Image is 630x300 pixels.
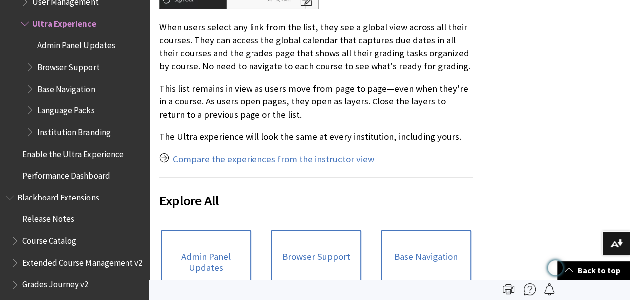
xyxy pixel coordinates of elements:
[543,283,555,295] img: Follow this page
[37,37,115,51] span: Admin Panel Updates
[32,15,96,29] span: Ultra Experience
[173,153,374,165] a: Compare the experiences from the instructor view
[22,232,76,246] span: Course Catalog
[22,254,142,268] span: Extended Course Management v2
[159,190,473,211] span: Explore All
[37,81,95,94] span: Base Navigation
[37,102,94,115] span: Language Packs
[161,230,251,294] a: Admin Panel Updates
[159,21,473,73] p: When users select any link from the list, they see a global view across all their courses. They c...
[159,82,473,121] p: This list remains in view as users move from page to page—even when they're in a course. As users...
[524,283,536,295] img: More help
[503,283,514,295] img: Print
[271,230,361,283] a: Browser Support
[22,146,123,159] span: Enable the Ultra Experience
[22,167,110,181] span: Performance Dashboard
[17,189,99,202] span: Blackboard Extensions
[22,211,74,224] span: Release Notes
[37,124,110,137] span: Institution Branding
[37,59,99,72] span: Browser Support
[557,261,630,280] a: Back to top
[381,230,471,283] a: Base Navigation
[159,130,473,143] p: The Ultra experience will look the same at every institution, including yours.
[22,276,88,290] span: Grades Journey v2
